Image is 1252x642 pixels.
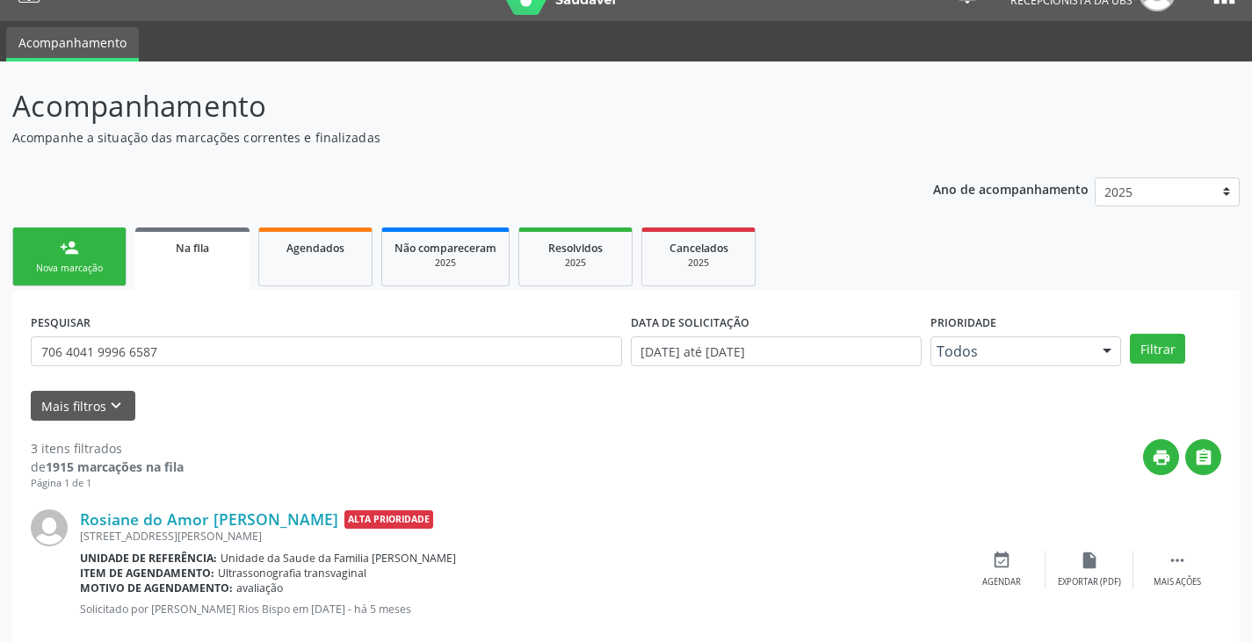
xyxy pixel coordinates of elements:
[31,336,622,366] input: Nome, CNS
[80,529,958,544] div: [STREET_ADDRESS][PERSON_NAME]
[80,581,233,595] b: Motivo de agendamento:
[80,551,217,566] b: Unidade de referência:
[631,336,922,366] input: Selecione um intervalo
[236,581,283,595] span: avaliação
[80,509,338,529] a: Rosiane do Amor [PERSON_NAME]
[80,566,214,581] b: Item de agendamento:
[1143,439,1179,475] button: print
[1154,576,1201,588] div: Mais ações
[80,602,958,617] p: Solicitado por [PERSON_NAME] Rios Bispo em [DATE] - há 5 meses
[394,241,496,256] span: Não compareceram
[394,256,496,270] div: 2025
[218,566,366,581] span: Ultrassonografia transvaginal
[25,262,113,275] div: Nova marcação
[31,309,90,336] label: PESQUISAR
[532,256,619,270] div: 2025
[982,576,1021,588] div: Agendar
[669,241,728,256] span: Cancelados
[1168,551,1187,570] i: 
[60,238,79,257] div: person_add
[176,241,209,256] span: Na fila
[548,241,603,256] span: Resolvidos
[46,458,184,475] strong: 1915 marcações na fila
[1080,551,1099,570] i: insert_drive_file
[12,128,872,147] p: Acompanhe a situação das marcações correntes e finalizadas
[31,509,68,546] img: img
[31,476,184,491] div: Página 1 de 1
[1058,576,1121,588] div: Exportar (PDF)
[930,309,996,336] label: Prioridade
[221,551,456,566] span: Unidade da Saude da Familia [PERSON_NAME]
[1152,448,1171,467] i: print
[631,309,749,336] label: DATA DE SOLICITAÇÃO
[6,27,139,61] a: Acompanhamento
[31,391,135,422] button: Mais filtroskeyboard_arrow_down
[655,256,742,270] div: 2025
[1194,448,1213,467] i: 
[286,241,344,256] span: Agendados
[992,551,1011,570] i: event_available
[933,177,1089,199] p: Ano de acompanhamento
[937,343,1086,360] span: Todos
[1185,439,1221,475] button: 
[106,396,126,415] i: keyboard_arrow_down
[12,84,872,128] p: Acompanhamento
[31,458,184,476] div: de
[31,439,184,458] div: 3 itens filtrados
[1130,334,1185,364] button: Filtrar
[344,510,433,529] span: Alta Prioridade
